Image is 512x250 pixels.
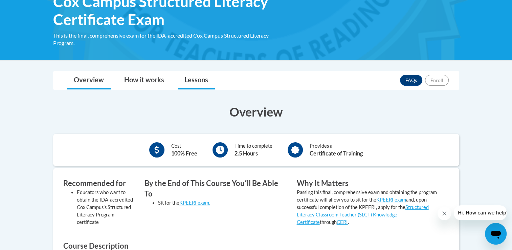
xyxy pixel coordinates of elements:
[438,207,451,220] iframe: Close message
[67,71,111,89] a: Overview
[485,223,507,245] iframe: Button to launch messaging window
[53,103,459,120] h3: Overview
[425,75,449,86] button: Enroll
[179,200,210,206] a: KPEERI exam.
[310,150,363,157] b: Certificate of Training
[297,204,429,225] a: Structured Literacy Classroom Teacher (SLCT) Knowledge Certificate
[117,71,171,89] a: How it works
[310,142,363,158] div: Provides a
[454,205,507,220] iframe: Message from company
[178,71,215,89] a: Lessons
[235,142,272,158] div: Time to complete
[144,178,287,199] h3: By the End of This Course Youʹll Be Able To
[400,75,422,86] a: FAQs
[53,32,287,47] div: This is the final, comprehensive exam for the IDA-accredited Cox Campus Structured Literacy Program.
[235,150,258,157] b: 2.5 Hours
[63,178,134,189] h3: Recommended for
[297,189,439,226] p: Passing this final, comprehensive exam and obtaining the program certificate will allow you to si...
[4,5,55,10] span: Hi. How can we help?
[171,142,197,158] div: Cost
[77,189,134,226] li: Educators who want to obtain the IDA-accredited Cox Campus's Structured Literacy Program certificate
[171,150,197,157] b: 100% Free
[158,199,287,207] li: Sit for the
[337,219,348,225] a: CERI
[376,197,406,203] a: KPEERI exam
[297,178,439,189] h3: Why It Matters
